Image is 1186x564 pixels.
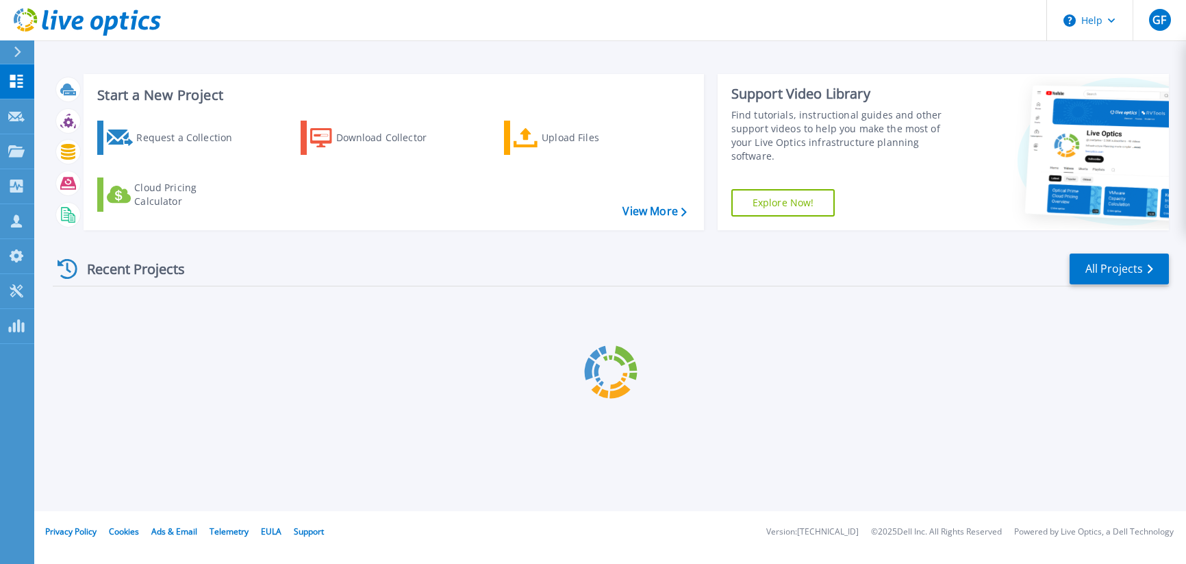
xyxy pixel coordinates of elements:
a: Support [294,526,324,537]
div: Download Collector [336,124,446,151]
a: Request a Collection [97,121,250,155]
div: Upload Files [542,124,651,151]
div: Request a Collection [136,124,246,151]
a: Telemetry [210,526,249,537]
a: Upload Files [504,121,657,155]
a: EULA [261,526,281,537]
a: Download Collector [301,121,453,155]
h3: Start a New Project [97,88,686,103]
a: Privacy Policy [45,526,97,537]
div: Recent Projects [53,252,203,286]
li: © 2025 Dell Inc. All Rights Reserved [871,528,1002,537]
a: Explore Now! [731,189,835,217]
span: GF [1152,14,1166,25]
a: All Projects [1070,254,1169,284]
li: Powered by Live Optics, a Dell Technology [1014,528,1174,537]
div: Cloud Pricing Calculator [134,181,244,208]
div: Find tutorials, instructional guides and other support videos to help you make the most of your L... [731,108,960,163]
a: Cloud Pricing Calculator [97,177,250,212]
div: Support Video Library [731,85,960,103]
li: Version: [TECHNICAL_ID] [766,528,859,537]
a: Ads & Email [151,526,197,537]
a: Cookies [109,526,139,537]
a: View More [622,205,686,218]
